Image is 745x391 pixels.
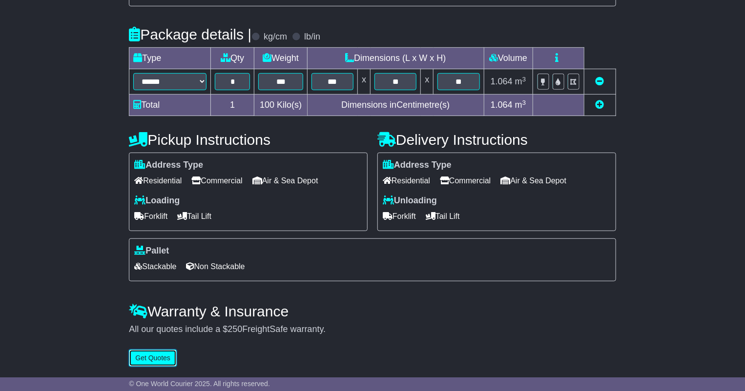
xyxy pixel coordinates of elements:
[304,32,320,42] label: lb/in
[358,69,371,95] td: x
[134,160,203,171] label: Address Type
[129,26,251,42] h4: Package details |
[484,48,533,69] td: Volume
[308,95,484,116] td: Dimensions in Centimetre(s)
[596,77,604,86] a: Remove this item
[308,48,484,69] td: Dimensions (L x W x H)
[596,100,604,110] a: Add new item
[421,69,434,95] td: x
[383,160,452,171] label: Address Type
[491,77,513,86] span: 1.064
[228,324,242,334] span: 250
[211,48,254,69] td: Qty
[129,350,177,367] button: Get Quotes
[129,324,616,335] div: All our quotes include a $ FreightSafe warranty.
[491,100,513,110] span: 1.064
[264,32,287,42] label: kg/cm
[134,209,167,224] span: Forklift
[383,209,416,224] span: Forklift
[129,48,211,69] td: Type
[522,99,526,106] sup: 3
[522,76,526,83] sup: 3
[383,195,437,206] label: Unloading
[177,209,211,224] span: Tail Lift
[252,173,318,188] span: Air & Sea Depot
[254,48,308,69] td: Weight
[515,100,526,110] span: m
[377,132,616,148] h4: Delivery Instructions
[383,173,430,188] span: Residential
[191,173,242,188] span: Commercial
[134,259,176,274] span: Stackable
[426,209,460,224] span: Tail Lift
[515,77,526,86] span: m
[211,95,254,116] td: 1
[260,100,274,110] span: 100
[134,195,180,206] label: Loading
[129,95,211,116] td: Total
[186,259,245,274] span: Non Stackable
[500,173,566,188] span: Air & Sea Depot
[134,173,182,188] span: Residential
[254,95,308,116] td: Kilo(s)
[129,380,270,388] span: © One World Courier 2025. All rights reserved.
[129,303,616,319] h4: Warranty & Insurance
[134,246,169,256] label: Pallet
[129,132,368,148] h4: Pickup Instructions
[440,173,491,188] span: Commercial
